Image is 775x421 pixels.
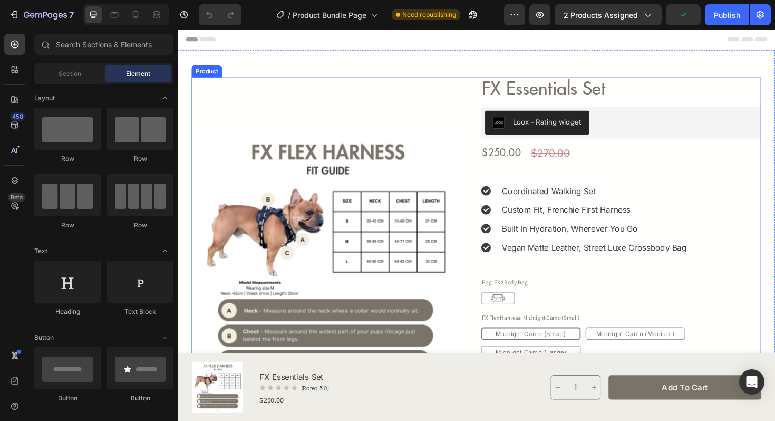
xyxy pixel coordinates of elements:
[293,9,366,21] span: Product Bundle Page
[443,318,526,326] span: Midnight Camo (Medium)
[395,367,409,391] button: decrement
[34,246,47,256] span: Text
[107,394,173,403] div: Button
[343,225,539,237] p: Vegan Matte Leather, Street Luxe Crossbody Bag
[321,51,618,75] h2: FX Essentials Set
[34,93,55,103] span: Layout
[321,262,371,274] legend: Bag: FX XBody Bag
[343,205,539,217] p: Built In Hydration, Wherever You Go
[69,8,74,21] p: 7
[85,389,391,397] div: $250.00
[34,394,101,403] div: Button
[325,86,435,111] button: Loox - Rating widget
[373,122,416,140] div: $270.00
[334,92,346,105] img: loox.png
[34,154,101,164] div: Row
[564,9,638,21] span: 2 products assigned
[321,125,364,137] div: $250.00
[512,372,561,385] div: Add to cart
[336,338,412,346] span: Midnight Camo (Large)
[714,9,740,21] div: Publish
[17,40,45,49] div: Product
[157,90,173,107] span: Toggle open
[34,34,173,55] input: Search Sections & Elements
[34,333,54,342] span: Button
[107,221,173,230] div: Row
[434,367,447,391] button: increment
[343,185,539,197] p: Custom Fit, Frenchie First Harness
[409,367,434,391] input: quantity
[355,92,427,103] div: Loox - Rating widget
[456,366,618,392] button: Add to cart
[336,318,411,326] span: Midnight Camo (Small)
[126,69,150,79] span: Element
[555,4,662,25] button: 2 products assigned
[321,300,427,311] legend: FX Flex Harness: Midnight Camo (Small)
[739,369,764,395] div: Open Intercom Messenger
[4,4,79,25] button: 7
[402,10,456,20] span: Need republishing
[178,30,775,421] iframe: Design area
[59,69,81,79] span: Section
[34,221,101,230] div: Row
[199,4,241,25] div: Undo/Redo
[8,193,25,202] div: Beta
[107,307,173,317] div: Text Block
[288,9,290,21] span: /
[10,112,25,121] div: 450
[157,329,173,346] span: Toggle open
[157,243,173,260] span: Toggle open
[705,4,749,25] button: Publish
[343,165,539,177] p: Coordinated Walking Set
[107,154,173,164] div: Row
[34,307,101,317] div: Heading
